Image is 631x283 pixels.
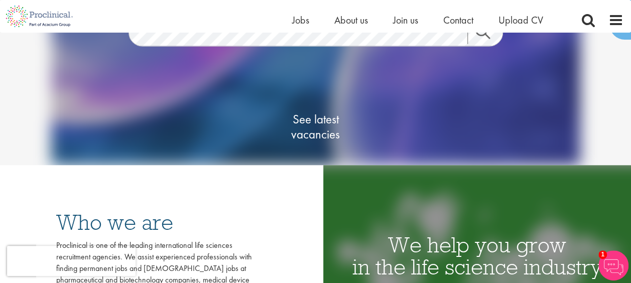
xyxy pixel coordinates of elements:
a: Jobs [292,14,309,27]
span: See latest vacancies [266,112,366,142]
iframe: reCAPTCHA [7,246,136,276]
a: Job search submit button [467,24,511,44]
a: See latestvacancies [266,72,366,182]
span: 1 [598,250,607,259]
img: Chatbot [598,250,628,280]
a: Join us [393,14,418,27]
h3: Who we are [56,211,252,233]
a: About us [334,14,368,27]
a: Upload CV [498,14,543,27]
a: Contact [443,14,473,27]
